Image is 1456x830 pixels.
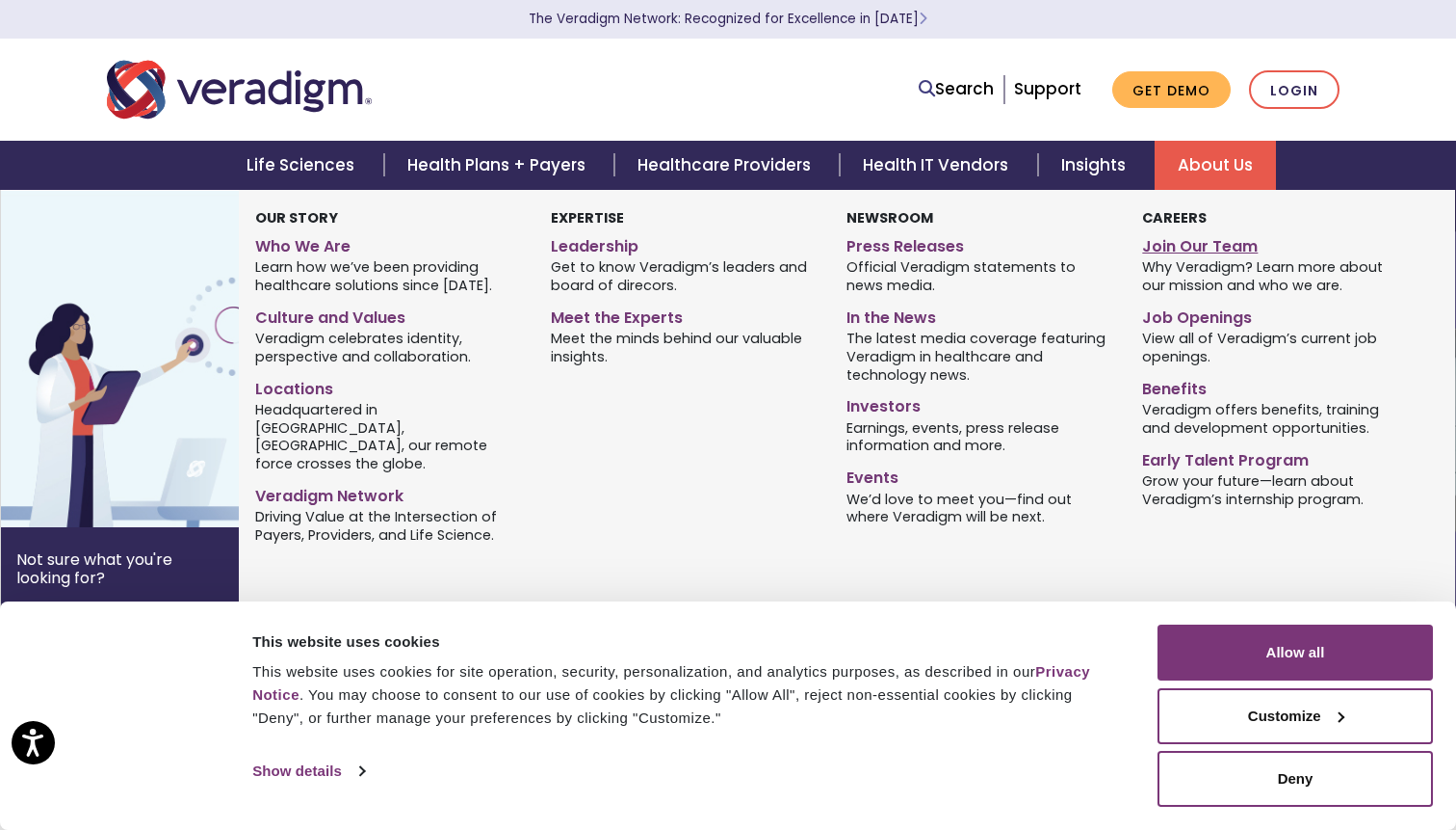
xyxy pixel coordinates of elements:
[1249,70,1339,110] a: Login
[614,141,840,190] a: Healthcare Providers
[846,229,1113,257] a: Press Releases
[1142,257,1409,295] span: Why Veradigm? Learn more about our mission and who we are.
[16,550,223,587] p: Not sure what you're looking for?
[919,76,994,102] a: Search
[255,479,522,507] a: Veradigm Network
[255,399,522,472] span: Headquartered in [GEOGRAPHIC_DATA], [GEOGRAPHIC_DATA], our remote force crosses the globe.
[255,329,522,366] span: Veradigm celebrates identity, perspective and collaboration.
[840,141,1037,190] a: Health IT Vendors
[1142,399,1409,437] span: Veradigm offers benefits, training and development opportunities.
[1142,372,1409,400] a: Benefits
[846,329,1113,385] span: The latest media coverage featuring Veradigm in healthcare and technology news.
[846,208,933,228] strong: Newsroom
[255,257,522,295] span: Learn how we’ve been providing healthcare solutions since [DATE].
[1157,688,1433,744] button: Customize
[384,141,614,190] a: Health Plans + Payers
[1142,229,1409,257] a: Join Our Team
[919,10,927,28] span: Learn More
[846,417,1113,455] span: Earnings, events, press release information and more.
[1157,625,1433,681] button: Allow all
[551,329,818,366] span: Meet the minds behind our valuable insights.
[1142,470,1409,508] span: Grow your future—learn about Veradigm’s internship program.
[107,58,372,121] img: Veradigm logo
[1142,329,1409,366] span: View all of Veradigm’s current job openings.
[846,489,1113,526] span: We’d love to meet you—find out where Veradigm will be next.
[1014,77,1081,100] a: Support
[846,301,1113,329] a: In the News
[846,257,1113,295] span: Official Veradigm statements to news media.
[1112,71,1231,109] a: Get Demo
[551,301,818,329] a: Meet the Experts
[551,208,624,228] strong: Expertise
[1155,141,1276,190] a: About Us
[529,10,927,28] a: The Veradigm Network: Recognized for Excellence in [DATE]Learn More
[223,141,383,190] a: Life Sciences
[1,190,311,527] img: Vector image of Veradigm’s Story
[252,630,1114,654] div: This website uses cookies
[1142,443,1409,471] a: Early Talent Program
[255,507,522,545] span: Driving Value at the Intersection of Payers, Providers, and Life Science.
[1142,208,1207,228] strong: Careers
[255,208,338,228] strong: Our Story
[252,757,364,786] a: Show details
[1142,301,1409,329] a: Job Openings
[252,660,1114,730] div: This website uses cookies for site operation, security, personalization, and analytics purposes, ...
[255,372,522,400] a: Locations
[846,389,1113,417] a: Investors
[255,229,522,257] a: Who We Are
[846,461,1113,489] a: Events
[551,257,818,295] span: Get to know Veradigm’s leaders and board of direcors.
[255,301,522,329] a: Culture and Values
[551,229,818,257] a: Leadership
[1038,141,1155,190] a: Insights
[1086,710,1433,807] iframe: Drift Chat Widget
